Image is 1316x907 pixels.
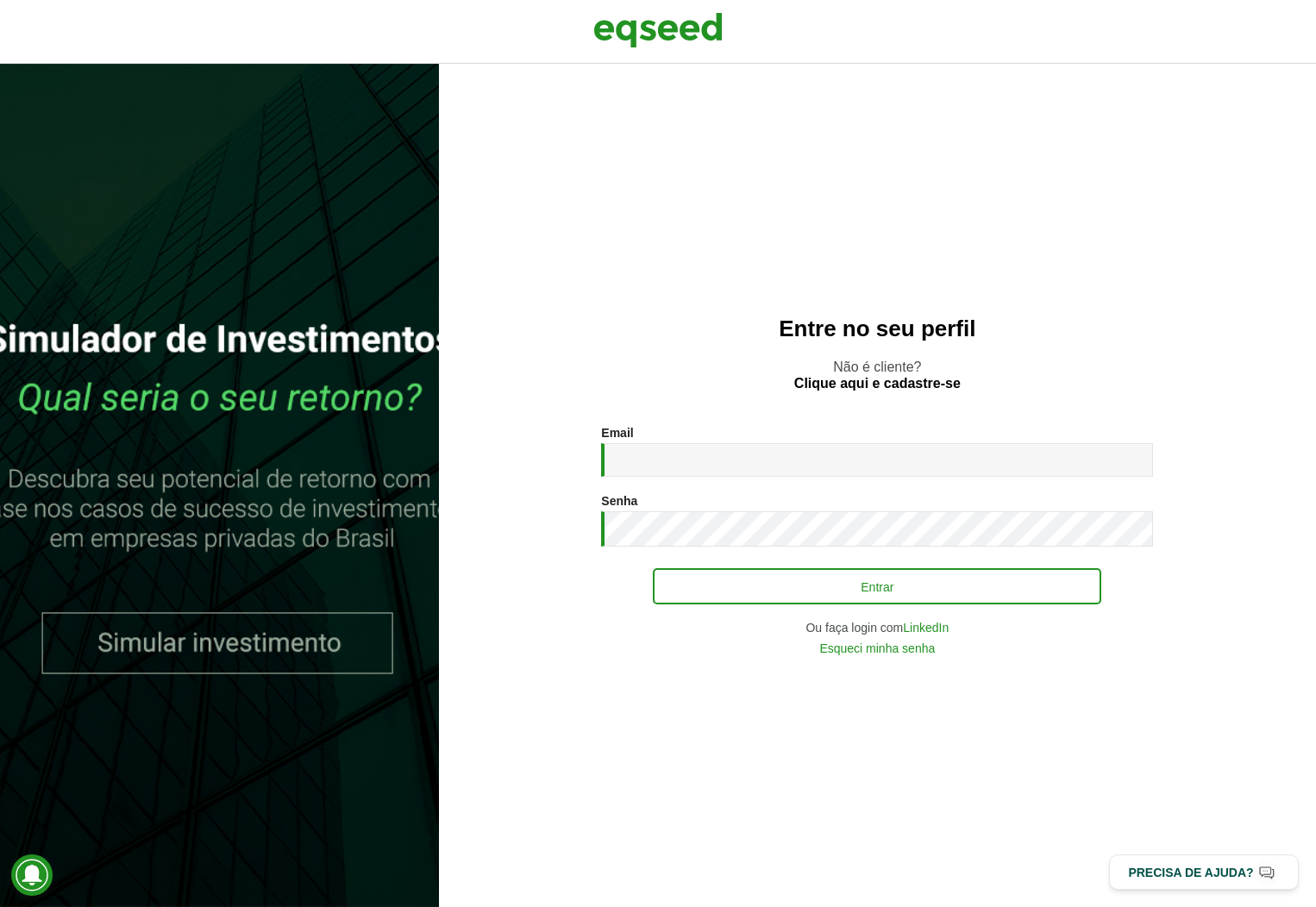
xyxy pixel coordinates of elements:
label: Email [601,427,633,439]
img: EqSeed Logo [593,9,723,52]
a: Clique aqui e cadastre-se [794,377,961,391]
a: LinkedIn [903,622,949,634]
button: Entrar [653,568,1101,604]
label: Senha [601,495,637,507]
div: Ou faça login com [601,622,1153,634]
a: Esqueci minha senha [819,642,935,654]
p: Não é cliente? [473,359,1282,391]
h2: Entre no seu perfil [473,316,1282,341]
